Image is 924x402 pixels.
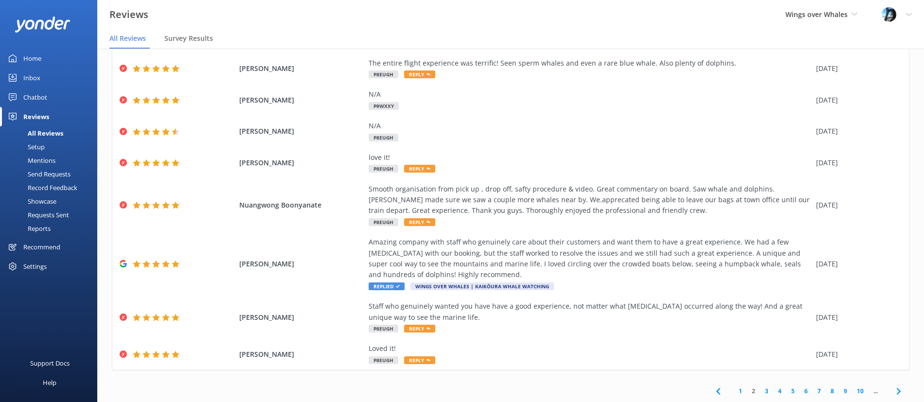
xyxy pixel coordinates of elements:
[23,87,47,107] div: Chatbot
[23,68,40,87] div: Inbox
[369,165,398,173] span: P8EUGH
[23,257,47,276] div: Settings
[369,134,398,141] span: P8EUGH
[404,70,435,78] span: Reply
[6,208,97,222] a: Requests Sent
[239,259,364,269] span: [PERSON_NAME]
[369,102,399,110] span: P9WXXY
[816,95,897,105] div: [DATE]
[369,356,398,364] span: P8EUGH
[164,34,213,43] span: Survey Results
[786,386,800,396] a: 5
[369,237,811,280] div: Amazing company with staff who genuinely care about their customers and want them to have a great...
[6,140,45,154] div: Setup
[6,167,71,181] div: Send Requests
[816,157,897,168] div: [DATE]
[23,107,49,126] div: Reviews
[109,34,146,43] span: All Reviews
[816,200,897,210] div: [DATE]
[30,353,70,373] div: Support Docs
[852,386,869,396] a: 10
[404,356,435,364] span: Reply
[816,259,897,269] div: [DATE]
[785,10,848,19] span: Wings over Whales
[23,237,60,257] div: Recommend
[773,386,786,396] a: 4
[6,181,77,194] div: Record Feedback
[839,386,852,396] a: 9
[369,70,398,78] span: P8EUGH
[6,154,55,167] div: Mentions
[239,157,364,168] span: [PERSON_NAME]
[6,194,97,208] a: Showcase
[6,181,97,194] a: Record Feedback
[239,312,364,323] span: [PERSON_NAME]
[747,386,760,396] a: 2
[869,386,883,396] span: ...
[369,184,811,216] div: Smooth organisation from pick up , drop off, safty procedure & video. Great commentary on board. ...
[369,343,811,354] div: Loved it!
[239,95,364,105] span: [PERSON_NAME]
[239,126,364,137] span: [PERSON_NAME]
[816,126,897,137] div: [DATE]
[43,373,56,392] div: Help
[816,349,897,360] div: [DATE]
[15,17,71,33] img: yonder-white-logo.png
[109,7,148,22] h3: Reviews
[6,126,97,140] a: All Reviews
[813,386,826,396] a: 7
[369,89,811,100] div: N/A
[6,222,97,235] a: Reports
[882,7,896,22] img: 145-1635463833.jpg
[6,140,97,154] a: Setup
[369,152,811,163] div: love it!
[6,126,63,140] div: All Reviews
[410,282,554,290] span: Wings Over Whales | Kaikōura Whale Watching
[404,325,435,332] span: Reply
[800,386,813,396] a: 6
[826,386,839,396] a: 8
[369,325,398,332] span: P8EUGH
[369,58,811,69] div: The entire flight experience was terrific! Seen sperm whales and even a rare blue whale. Also ple...
[6,154,97,167] a: Mentions
[6,208,69,222] div: Requests Sent
[734,386,747,396] a: 1
[6,194,56,208] div: Showcase
[369,301,811,323] div: Staff who genuinely wanted you have have a good experience, not matter what [MEDICAL_DATA] occurr...
[816,63,897,74] div: [DATE]
[239,349,364,360] span: [PERSON_NAME]
[239,63,364,74] span: [PERSON_NAME]
[404,218,435,226] span: Reply
[369,121,811,131] div: N/A
[760,386,773,396] a: 3
[369,218,398,226] span: P8EUGH
[369,282,405,290] span: Replied
[816,312,897,323] div: [DATE]
[239,200,364,210] span: Nuangwong Boonyanate
[6,167,97,181] a: Send Requests
[6,222,51,235] div: Reports
[404,165,435,173] span: Reply
[23,49,41,68] div: Home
